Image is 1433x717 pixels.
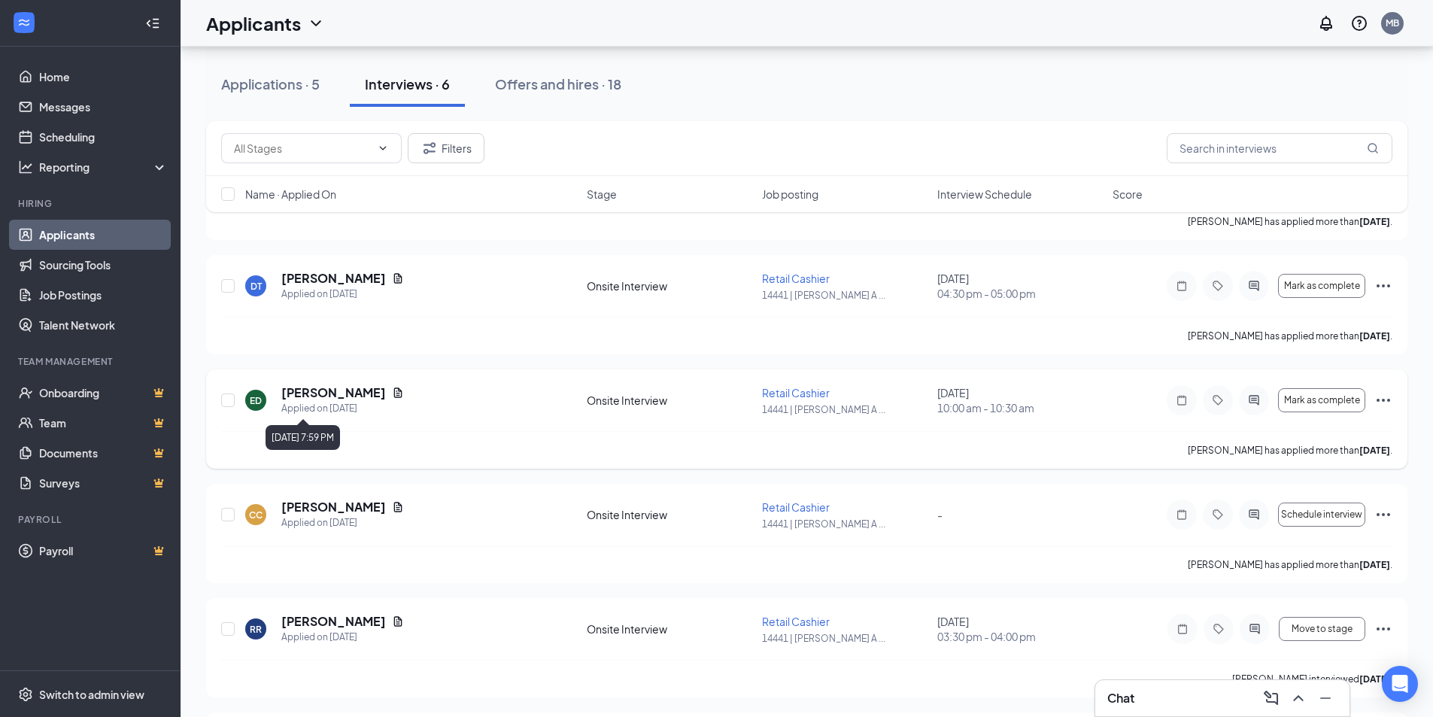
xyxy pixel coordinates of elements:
svg: ChevronUp [1289,689,1307,707]
svg: Note [1173,280,1191,292]
span: Score [1113,187,1143,202]
h5: [PERSON_NAME] [281,499,386,515]
span: Job posting [762,187,818,202]
a: Home [39,62,168,92]
svg: Document [392,615,404,627]
svg: Ellipses [1374,277,1392,295]
span: Mark as complete [1284,395,1360,406]
span: - [937,508,943,521]
button: Schedule interview [1278,503,1365,527]
svg: Document [392,387,404,399]
svg: Ellipses [1374,506,1392,524]
a: Applicants [39,220,168,250]
b: [DATE] [1359,445,1390,456]
div: Onsite Interview [587,621,753,636]
div: MB [1386,17,1399,29]
button: Mark as complete [1278,388,1365,412]
svg: WorkstreamLogo [17,15,32,30]
input: Search in interviews [1167,133,1392,163]
span: Name · Applied On [245,187,336,202]
svg: ChevronDown [377,142,389,154]
div: Onsite Interview [587,507,753,522]
h1: Applicants [206,11,301,36]
svg: Analysis [18,160,33,175]
svg: ActiveChat [1245,280,1263,292]
svg: Ellipses [1374,620,1392,638]
a: SurveysCrown [39,468,168,498]
svg: Note [1173,394,1191,406]
a: PayrollCrown [39,536,168,566]
button: Filter Filters [408,133,484,163]
div: Switch to admin view [39,687,144,702]
button: ComposeMessage [1259,686,1283,710]
svg: MagnifyingGlass [1367,142,1379,154]
svg: Ellipses [1374,391,1392,409]
svg: ChevronDown [307,14,325,32]
div: DT [250,280,262,293]
svg: ComposeMessage [1262,689,1280,707]
div: Reporting [39,160,168,175]
b: [DATE] [1359,673,1390,685]
button: Mark as complete [1278,274,1365,298]
p: 14441 | [PERSON_NAME] A ... [762,632,928,645]
div: Offers and hires · 18 [495,74,621,93]
span: Retail Cashier [762,500,830,514]
svg: Note [1173,509,1191,521]
svg: Document [392,501,404,513]
svg: Tag [1210,623,1228,635]
svg: Notifications [1317,14,1335,32]
svg: Tag [1209,509,1227,521]
h5: [PERSON_NAME] [281,384,386,401]
a: Talent Network [39,310,168,340]
span: Interview Schedule [937,187,1032,202]
span: Retail Cashier [762,386,830,400]
b: [DATE] [1359,559,1390,570]
p: [PERSON_NAME] has applied more than . [1188,444,1392,457]
a: Job Postings [39,280,168,310]
svg: Tag [1209,394,1227,406]
button: Minimize [1313,686,1337,710]
p: [PERSON_NAME] has applied more than . [1188,330,1392,342]
p: 14441 | [PERSON_NAME] A ... [762,518,928,530]
svg: Tag [1209,280,1227,292]
svg: QuestionInfo [1350,14,1368,32]
span: Mark as complete [1284,281,1360,291]
div: Hiring [18,197,165,210]
div: Open Intercom Messenger [1382,666,1418,702]
div: RR [250,623,262,636]
p: [PERSON_NAME] interviewed . [1232,673,1392,685]
b: [DATE] [1359,330,1390,342]
div: Payroll [18,513,165,526]
h5: [PERSON_NAME] [281,613,386,630]
span: Stage [587,187,617,202]
svg: ActiveChat [1245,509,1263,521]
span: 03:30 pm - 04:00 pm [937,629,1104,644]
a: Messages [39,92,168,122]
div: Onsite Interview [587,278,753,293]
span: Move to stage [1292,624,1353,634]
button: Move to stage [1279,617,1365,641]
span: Retail Cashier [762,272,830,285]
a: Scheduling [39,122,168,152]
p: 14441 | [PERSON_NAME] A ... [762,289,928,302]
p: 14441 | [PERSON_NAME] A ... [762,403,928,416]
input: All Stages [234,140,371,156]
svg: Collapse [145,16,160,31]
button: ChevronUp [1286,686,1310,710]
a: TeamCrown [39,408,168,438]
div: [DATE] [937,271,1104,301]
span: Retail Cashier [762,615,830,628]
div: Onsite Interview [587,393,753,408]
svg: Settings [18,687,33,702]
svg: Filter [420,139,439,157]
div: ED [250,394,262,407]
div: [DATE] [937,385,1104,415]
svg: Note [1173,623,1192,635]
div: Applied on [DATE] [281,515,404,530]
div: Applied on [DATE] [281,401,404,416]
div: Interviews · 6 [365,74,450,93]
span: Schedule interview [1281,509,1362,520]
div: CC [249,509,263,521]
span: 10:00 am - 10:30 am [937,400,1104,415]
a: OnboardingCrown [39,378,168,408]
